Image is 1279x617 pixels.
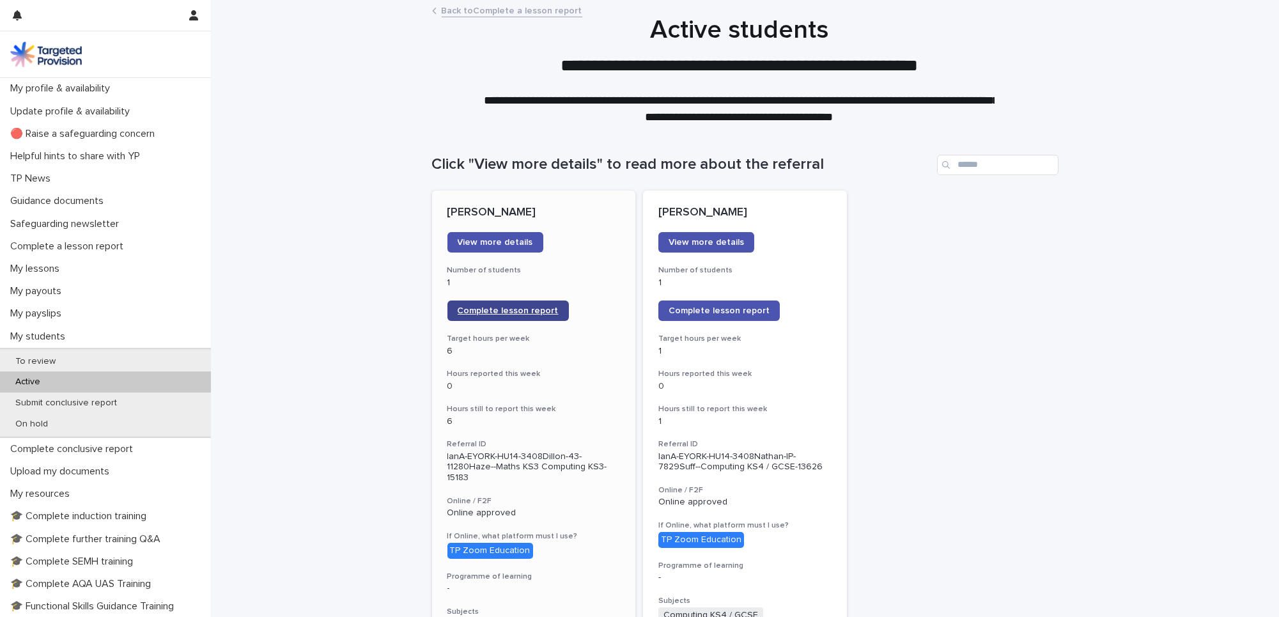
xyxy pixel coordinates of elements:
h3: Hours still to report this week [658,404,832,414]
span: Complete lesson report [669,306,770,315]
h3: If Online, what platform must I use? [447,531,621,542]
span: View more details [458,238,533,247]
p: Online approved [658,497,832,508]
h3: Online / F2F [447,496,621,506]
p: Complete a lesson report [5,240,134,253]
h3: Subjects [447,607,621,617]
a: Complete lesson report [658,301,780,321]
p: 🎓 Functional Skills Guidance Training [5,600,184,613]
p: 🔴 Raise a safeguarding concern [5,128,165,140]
p: 🎓 Complete further training Q&A [5,533,171,545]
h3: Referral ID [447,439,621,449]
h1: Active students [426,15,1052,45]
p: 1 [447,277,621,288]
p: On hold [5,419,58,430]
h3: Hours still to report this week [447,404,621,414]
p: Upload my documents [5,465,120,478]
p: My lessons [5,263,70,275]
p: Complete conclusive report [5,443,143,455]
p: 1 [658,277,832,288]
p: My students [5,331,75,343]
h3: Online / F2F [658,485,832,496]
h3: Programme of learning [658,561,832,571]
p: Guidance documents [5,195,114,207]
span: View more details [669,238,744,247]
h3: If Online, what platform must I use? [658,520,832,531]
div: TP Zoom Education [658,532,744,548]
p: 6 [447,416,621,427]
span: Complete lesson report [458,306,559,315]
h3: Target hours per week [447,334,621,344]
p: IanA-EYORK-HU14-3408Nathan-IP-7829Suff--Computing KS4 / GCSE-13626 [658,451,832,473]
p: 6 [447,346,621,357]
a: Complete lesson report [447,301,569,321]
p: Safeguarding newsletter [5,218,129,230]
p: [PERSON_NAME] [447,206,621,220]
p: My resources [5,488,80,500]
p: 0 [658,381,832,392]
img: M5nRWzHhSzIhMunXDL62 [10,42,82,67]
p: 1 [658,416,832,427]
h3: Hours reported this week [447,369,621,379]
a: View more details [447,232,543,253]
p: 🎓 Complete induction training [5,510,157,522]
h3: Number of students [447,265,621,276]
div: TP Zoom Education [447,543,533,559]
a: Back toComplete a lesson report [442,3,582,17]
p: 🎓 Complete AQA UAS Training [5,578,161,590]
p: IanA-EYORK-HU14-3408Dillon-43-11280Haze--Maths KS3 Computing KS3-15183 [447,451,621,483]
p: TP News [5,173,61,185]
p: Submit conclusive report [5,398,127,409]
p: To review [5,356,66,367]
a: View more details [658,232,754,253]
h3: Number of students [658,265,832,276]
p: - [658,572,832,583]
p: My payslips [5,308,72,320]
h3: Referral ID [658,439,832,449]
h3: Programme of learning [447,572,621,582]
p: My payouts [5,285,72,297]
p: - [447,583,621,594]
p: My profile & availability [5,82,120,95]
input: Search [937,155,1058,175]
h1: Click "View more details" to read more about the referral [432,155,932,174]
p: Online approved [447,508,621,519]
h3: Hours reported this week [658,369,832,379]
p: [PERSON_NAME] [658,206,832,220]
p: 🎓 Complete SEMH training [5,556,143,568]
p: Helpful hints to share with YP [5,150,150,162]
p: 1 [658,346,832,357]
p: Update profile & availability [5,105,140,118]
h3: Target hours per week [658,334,832,344]
h3: Subjects [658,596,832,606]
p: 0 [447,381,621,392]
p: Active [5,377,50,387]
